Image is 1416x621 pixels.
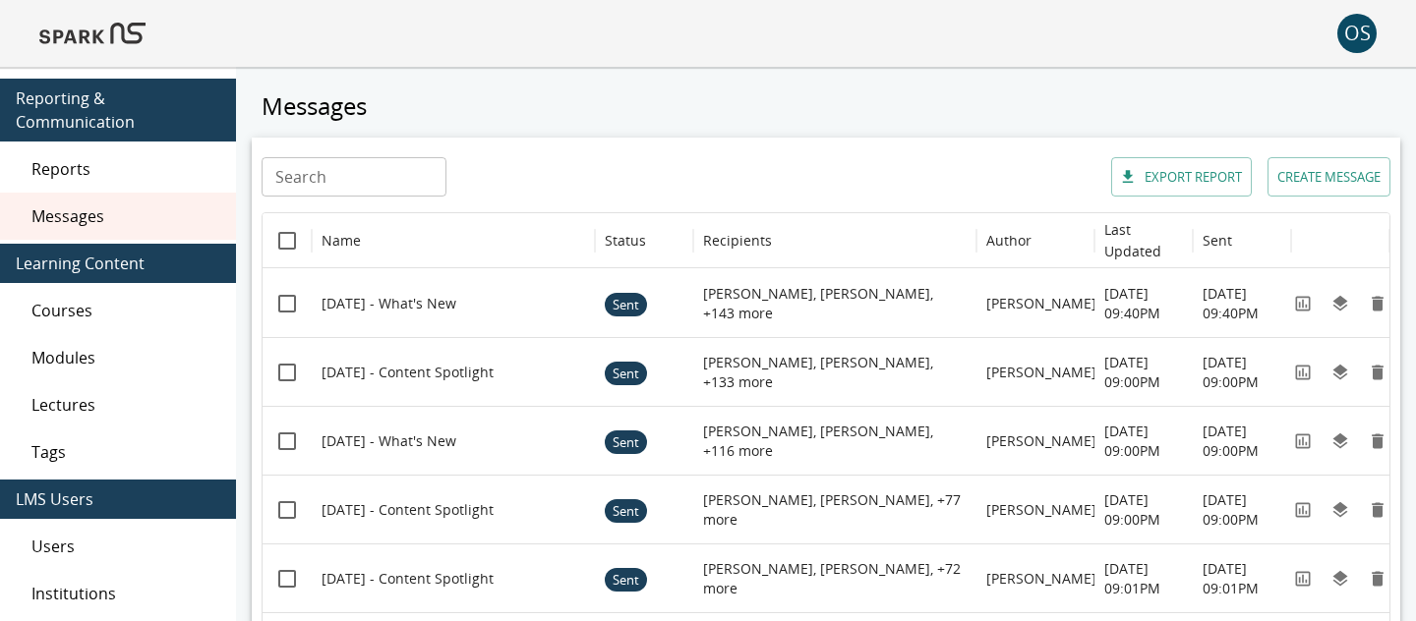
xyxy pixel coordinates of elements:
[1368,569,1387,589] svg: Remove
[1293,569,1313,589] svg: View
[986,569,1096,589] p: [PERSON_NAME]
[1288,495,1318,525] button: View
[1363,358,1392,387] button: Remove
[1337,14,1377,53] div: OS
[1203,284,1281,323] p: [DATE] 09:40PM
[1293,294,1313,313] svg: View
[1268,157,1390,197] button: Create message
[1368,294,1387,313] svg: Remove
[703,353,967,392] p: [PERSON_NAME], [PERSON_NAME], +133 more
[605,546,647,614] span: Sent
[31,346,220,369] span: Modules
[31,440,220,464] span: Tags
[1368,363,1387,382] svg: Remove
[1111,157,1252,197] button: Export report
[1363,289,1392,318] button: Remove
[1104,219,1181,262] h6: Last Updated
[1104,422,1183,461] p: [DATE] 09:00PM
[605,340,647,408] span: Sent
[1288,564,1318,593] button: View
[703,559,967,598] p: [PERSON_NAME], [PERSON_NAME], +72 more
[39,10,146,57] img: Logo of SPARK at Stanford
[1104,284,1183,323] p: [DATE] 09:40PM
[16,86,220,134] span: Reporting & Communication
[1203,422,1281,461] p: [DATE] 09:00PM
[1203,231,1232,250] div: Sent
[605,409,647,477] span: Sent
[1330,363,1350,382] svg: Duplicate
[1363,564,1392,593] button: Remove
[1326,495,1355,525] button: Duplicate
[1326,564,1355,593] button: Duplicate
[1330,294,1350,313] svg: Duplicate
[1326,426,1355,456] button: Duplicate
[16,252,220,275] span: Learning Content
[1368,500,1387,520] svg: Remove
[1326,358,1355,387] button: Duplicate
[1330,569,1350,589] svg: Duplicate
[1293,363,1313,382] svg: View
[31,299,220,322] span: Courses
[1363,426,1392,456] button: Remove
[1363,495,1392,525] button: Remove
[1288,426,1318,456] button: View
[703,231,772,250] div: Recipients
[252,90,1400,122] h5: Messages
[986,231,1032,250] div: Author
[986,431,1096,451] p: [PERSON_NAME]
[322,231,361,250] div: Name
[605,231,646,250] div: Status
[986,500,1096,520] p: [PERSON_NAME]
[1104,490,1183,530] p: [DATE] 09:00PM
[703,422,967,461] p: [PERSON_NAME], [PERSON_NAME], +116 more
[31,582,220,605] span: Institutions
[1203,490,1281,530] p: [DATE] 09:00PM
[986,363,1096,382] p: [PERSON_NAME]
[1104,353,1183,392] p: [DATE] 09:00PM
[1203,353,1281,392] p: [DATE] 09:00PM
[31,535,220,558] span: Users
[605,478,647,545] span: Sent
[1288,358,1318,387] button: View
[1104,559,1183,598] p: [DATE] 09:01PM
[16,487,220,511] span: LMS Users
[1293,431,1313,451] svg: View
[703,490,967,530] p: [PERSON_NAME], [PERSON_NAME], +77 more
[1337,14,1377,53] button: account of current user
[1330,431,1350,451] svg: Duplicate
[1330,500,1350,520] svg: Duplicate
[31,393,220,417] span: Lectures
[605,271,647,339] span: Sent
[1288,289,1318,318] button: View
[1203,559,1281,598] p: [DATE] 09:01PM
[1293,500,1313,520] svg: View
[986,294,1096,313] p: [PERSON_NAME]
[1368,431,1387,451] svg: Remove
[31,204,220,228] span: Messages
[31,157,220,181] span: Reports
[703,284,967,323] p: [PERSON_NAME], [PERSON_NAME], +143 more
[1326,289,1355,318] button: Duplicate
